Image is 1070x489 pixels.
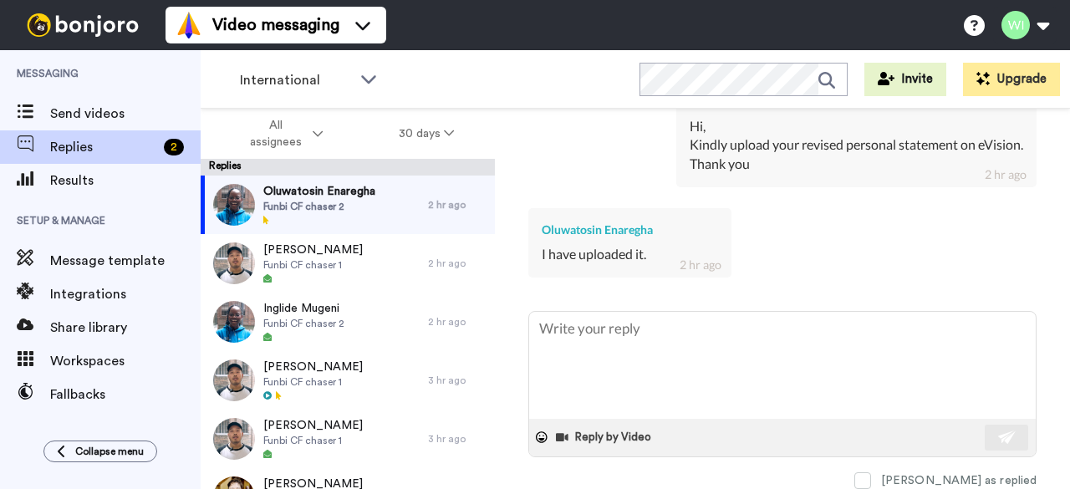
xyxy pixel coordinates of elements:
img: bj-logo-header-white.svg [20,13,145,37]
span: [PERSON_NAME] [263,417,363,434]
img: f555942a-3537-49c4-88e3-4608a442e57f-thumb.jpg [213,359,255,401]
div: Oluwatosin Enaregha [542,222,718,238]
div: I have uploaded it. [542,245,718,264]
span: Funbi CF chaser 1 [263,375,363,389]
a: [PERSON_NAME]Funbi CF chaser 12 hr ago [201,234,495,293]
div: Replies [201,159,495,176]
div: Hi, Kindly upload your revised personal statement on eVision. Thank you [690,117,1023,175]
span: Integrations [50,284,201,304]
img: aa4d0603-80e3-4e58-a0fb-b2947d5a03b5-thumb.jpg [213,301,255,343]
span: Share library [50,318,201,338]
span: Message template [50,251,201,271]
span: Funbi CF chaser 1 [263,434,363,447]
button: 30 days [361,119,492,149]
span: Video messaging [212,13,339,37]
button: Collapse menu [43,441,157,462]
div: 2 hr ago [428,257,487,270]
button: All assignees [204,110,361,157]
span: Funbi CF chaser 2 [263,317,344,330]
a: [PERSON_NAME]Funbi CF chaser 13 hr ago [201,410,495,468]
span: Workspaces [50,351,201,371]
img: aa4d0603-80e3-4e58-a0fb-b2947d5a03b5-thumb.jpg [213,184,255,226]
div: 2 hr ago [680,257,721,273]
div: 2 hr ago [985,166,1027,183]
span: [PERSON_NAME] [263,359,363,375]
div: 2 [164,139,184,155]
span: Funbi CF chaser 1 [263,258,363,272]
img: send-white.svg [998,430,1016,444]
span: [PERSON_NAME] [263,242,363,258]
span: Send videos [50,104,201,124]
a: [PERSON_NAME]Funbi CF chaser 13 hr ago [201,351,495,410]
img: f555942a-3537-49c4-88e3-4608a442e57f-thumb.jpg [213,418,255,460]
span: All assignees [242,117,309,150]
span: Replies [50,137,157,157]
div: 3 hr ago [428,374,487,387]
span: Collapse menu [75,445,144,458]
div: 3 hr ago [428,432,487,446]
button: Upgrade [963,63,1060,96]
div: [PERSON_NAME] as replied [881,472,1037,489]
span: Fallbacks [50,385,201,405]
button: Invite [864,63,946,96]
span: Results [50,171,201,191]
img: vm-color.svg [176,12,202,38]
span: Oluwatosin Enaregha [263,183,375,200]
span: Funbi CF chaser 2 [263,200,375,213]
a: Oluwatosin EnareghaFunbi CF chaser 22 hr ago [201,176,495,234]
span: Inglide Mugeni [263,300,344,317]
div: 2 hr ago [428,198,487,211]
button: Reply by Video [554,425,656,450]
span: International [240,70,352,90]
div: 2 hr ago [428,315,487,329]
img: f555942a-3537-49c4-88e3-4608a442e57f-thumb.jpg [213,242,255,284]
a: Inglide MugeniFunbi CF chaser 22 hr ago [201,293,495,351]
